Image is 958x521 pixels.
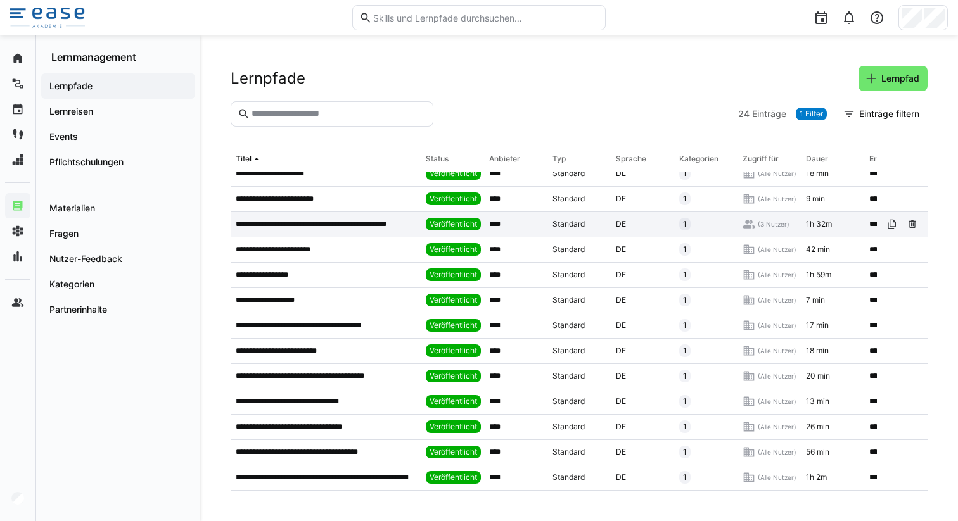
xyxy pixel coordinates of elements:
span: 1 [683,447,687,457]
span: Lernpfad [879,72,921,85]
span: 1 [683,295,687,305]
span: DE [616,346,626,356]
span: 1 [683,422,687,432]
span: 1 [683,472,687,482]
span: Veröffentlicht [430,396,477,406]
span: (Alle Nutzer) [758,448,796,456]
span: (3 Nutzer) [758,220,789,229]
div: Zugriff für [743,154,779,164]
span: 1h 32m [806,219,832,229]
span: 20 min [806,371,830,381]
span: Veröffentlicht [430,472,477,482]
div: Dauer [806,154,828,164]
div: Sprache [616,154,646,164]
span: 42 min [806,244,830,254]
span: 1 [683,346,687,356]
span: 1 [683,219,687,229]
span: Veröffentlicht [430,270,477,280]
span: Einträge filtern [857,108,921,120]
span: Veröffentlicht [430,371,477,381]
span: Veröffentlicht [430,346,477,356]
span: 1 Filter [800,109,823,119]
span: Veröffentlicht [430,422,477,432]
span: DE [616,295,626,305]
span: 1 [683,270,687,280]
span: Standard [552,396,585,406]
span: (Alle Nutzer) [758,169,796,178]
div: Erstellt von [869,154,909,164]
span: DE [616,371,626,381]
span: 18 min [806,168,829,179]
span: Veröffentlicht [430,320,477,330]
span: 1 [683,320,687,330]
span: Standard [552,371,585,381]
div: Status [426,154,449,164]
span: (Alle Nutzer) [758,321,796,330]
span: 26 min [806,422,829,432]
span: 18 min [806,346,829,356]
span: DE [616,270,626,280]
span: Standard [552,219,585,229]
span: DE [616,422,626,432]
span: Veröffentlicht [430,194,477,204]
span: 9 min [806,194,825,204]
span: Standard [552,194,585,204]
span: Standard [552,168,585,179]
span: 17 min [806,320,829,330]
span: 56 min [806,447,829,457]
span: (Alle Nutzer) [758,346,796,355]
div: Titel [236,154,252,164]
span: Standard [552,472,585,482]
span: DE [616,396,626,406]
span: Standard [552,320,585,330]
span: 7 min [806,295,825,305]
span: Standard [552,295,585,305]
span: (Alle Nutzer) [758,422,796,431]
span: Standard [552,447,585,457]
span: DE [616,447,626,457]
span: DE [616,168,626,179]
span: Veröffentlicht [430,447,477,457]
button: Einträge filtern [836,101,928,127]
div: Kategorien [679,154,718,164]
span: (Alle Nutzer) [758,245,796,254]
span: 1h 2m [806,472,827,482]
span: 1 [683,371,687,381]
span: Standard [552,270,585,280]
span: Veröffentlicht [430,168,477,179]
span: 1 [683,168,687,179]
span: (Alle Nutzer) [758,473,796,482]
span: (Alle Nutzer) [758,372,796,380]
h2: Lernpfade [231,69,305,88]
span: Veröffentlicht [430,244,477,254]
span: 24 [738,108,750,120]
span: Standard [552,346,585,356]
span: DE [616,472,626,482]
span: 1 [683,194,687,204]
span: (Alle Nutzer) [758,296,796,304]
span: 13 min [806,396,829,406]
span: Einträge [752,108,786,120]
span: (Alle Nutzer) [758,397,796,406]
span: Standard [552,244,585,254]
span: Standard [552,422,585,432]
span: 1h 59m [806,270,831,280]
div: Typ [552,154,566,164]
span: DE [616,219,626,229]
span: 1 [683,396,687,406]
input: Skills und Lernpfade durchsuchen… [372,12,599,23]
span: DE [616,320,626,330]
span: DE [616,194,626,204]
span: (Alle Nutzer) [758,270,796,279]
span: Veröffentlicht [430,295,477,305]
button: Lernpfad [859,66,928,91]
span: 1 [683,244,687,254]
span: Veröffentlicht [430,219,477,229]
div: Anbieter [489,154,520,164]
span: DE [616,244,626,254]
span: (Alle Nutzer) [758,194,796,203]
